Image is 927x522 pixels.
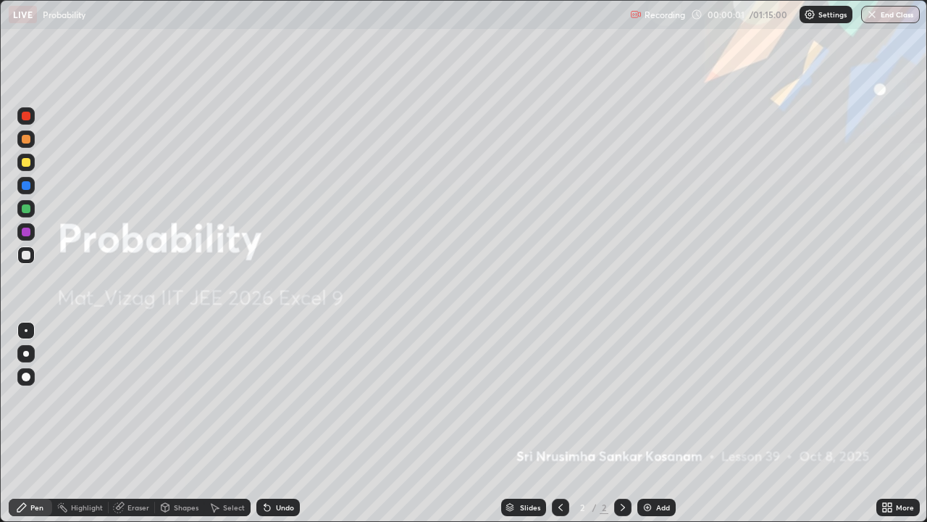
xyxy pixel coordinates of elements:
img: recording.375f2c34.svg [630,9,642,20]
div: 2 [575,503,590,512]
div: More [896,504,914,511]
p: Recording [645,9,685,20]
div: Highlight [71,504,103,511]
img: add-slide-button [642,502,653,513]
p: LIVE [13,9,33,20]
div: Add [656,504,670,511]
div: 2 [600,501,608,514]
div: Pen [30,504,43,511]
div: / [592,503,597,512]
p: Settings [818,11,847,18]
p: Probability [43,9,85,20]
div: Eraser [127,504,149,511]
div: Select [223,504,245,511]
button: End Class [861,6,920,23]
img: end-class-cross [866,9,878,20]
div: Undo [276,504,294,511]
div: Slides [520,504,540,511]
div: Shapes [174,504,198,511]
img: class-settings-icons [804,9,815,20]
